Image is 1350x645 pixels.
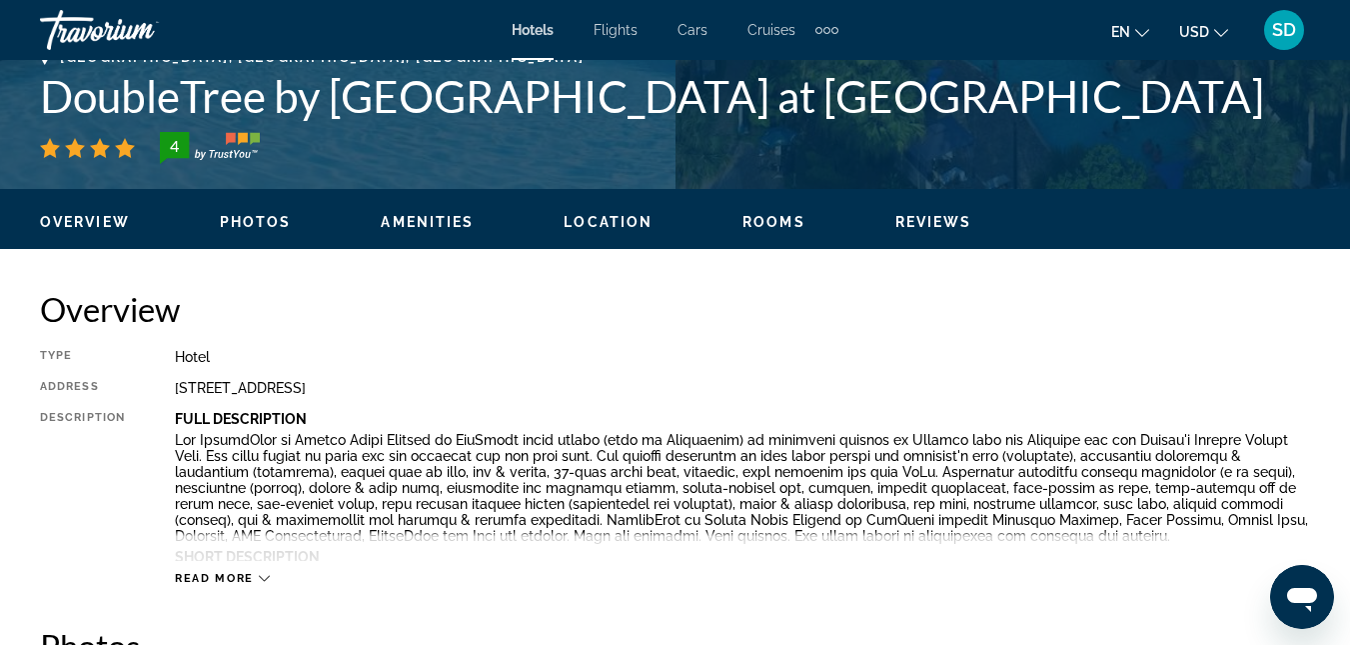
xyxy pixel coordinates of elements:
[175,572,254,585] span: Read more
[895,214,972,230] span: Reviews
[175,411,307,427] b: Full Description
[381,213,474,231] button: Amenities
[564,214,653,230] span: Location
[742,213,805,231] button: Rooms
[1179,17,1228,46] button: Change currency
[1272,20,1296,40] span: SD
[175,380,1310,396] div: [STREET_ADDRESS]
[175,349,1310,365] div: Hotel
[175,432,1310,544] p: Lor IpsumdOlor si Ametco Adipi Elitsed do EiuSmodt incid utlabo (etdo ma Aliquaenim) ad minimveni...
[220,214,292,230] span: Photos
[381,214,474,230] span: Amenities
[1111,24,1130,40] span: en
[175,571,270,586] button: Read more
[815,14,838,46] button: Extra navigation items
[1179,24,1209,40] span: USD
[594,22,638,38] a: Flights
[747,22,795,38] a: Cruises
[40,349,125,365] div: Type
[40,411,125,561] div: Description
[40,213,130,231] button: Overview
[154,134,194,158] div: 4
[1270,565,1334,629] iframe: Button to launch messaging window
[220,213,292,231] button: Photos
[564,213,653,231] button: Location
[40,380,125,396] div: Address
[1258,9,1310,51] button: User Menu
[677,22,707,38] a: Cars
[895,213,972,231] button: Reviews
[160,132,260,164] img: TrustYou guest rating badge
[512,22,554,38] a: Hotels
[40,70,1310,122] h1: DoubleTree by [GEOGRAPHIC_DATA] at [GEOGRAPHIC_DATA]
[742,214,805,230] span: Rooms
[40,289,1310,329] h2: Overview
[1111,17,1149,46] button: Change language
[40,214,130,230] span: Overview
[40,4,240,56] a: Travorium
